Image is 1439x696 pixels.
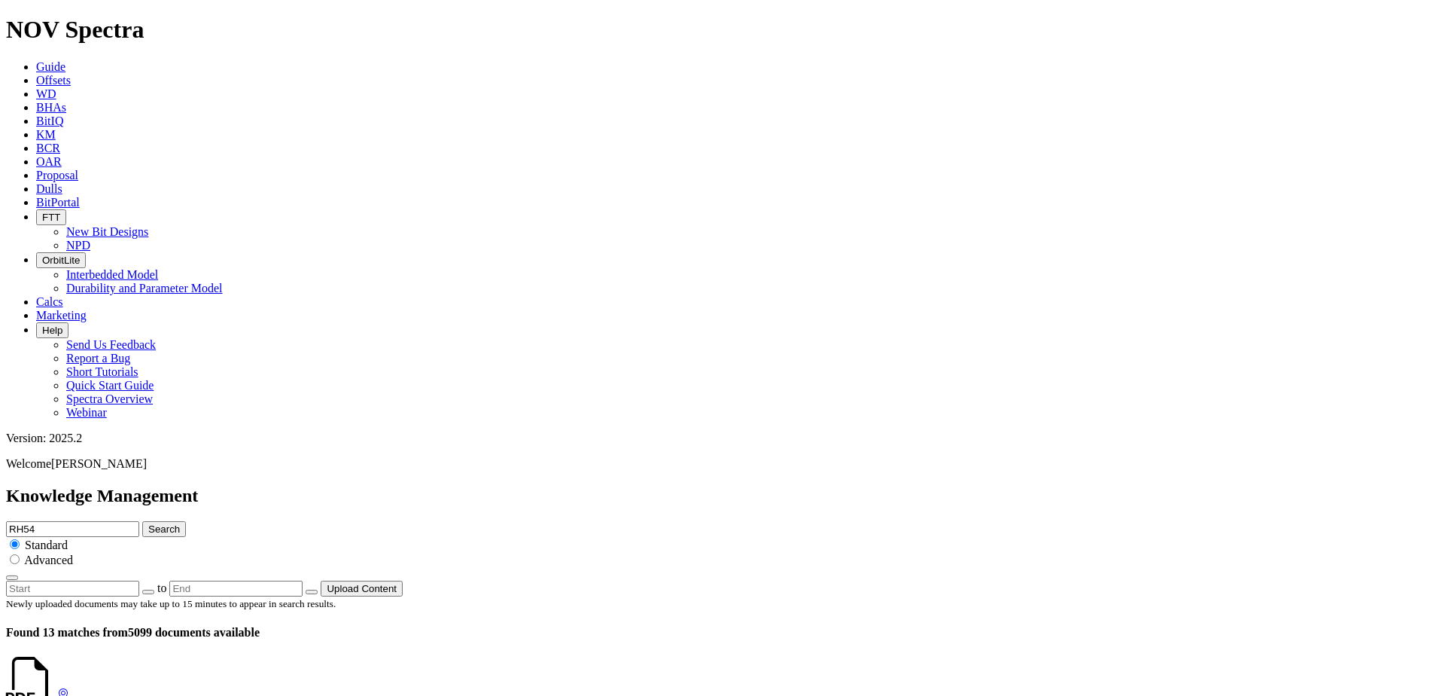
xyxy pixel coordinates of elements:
[6,486,1433,506] h2: Knowledge Management
[36,309,87,322] a: Marketing
[36,60,65,73] a: Guide
[42,255,80,266] span: OrbitLite
[42,325,62,336] span: Help
[169,581,303,597] input: End
[36,322,68,338] button: Help
[66,225,148,238] a: New Bit Designs
[66,406,107,419] a: Webinar
[36,142,60,154] a: BCR
[66,239,90,252] a: NPD
[66,352,130,365] a: Report a Bug
[66,392,153,405] a: Spectra Overview
[36,196,80,209] a: BitPortal
[66,365,138,378] a: Short Tutorials
[36,155,62,168] a: OAR
[6,581,139,597] input: Start
[36,128,56,141] a: KM
[24,554,73,566] span: Advanced
[36,101,66,114] a: BHAs
[51,457,147,470] span: [PERSON_NAME]
[6,432,1433,445] div: Version: 2025.2
[36,252,86,268] button: OrbitLite
[42,212,60,223] span: FTT
[6,521,139,537] input: e.g. Smoothsteer Record
[36,182,62,195] a: Dulls
[142,521,186,537] button: Search
[36,295,63,308] a: Calcs
[36,87,56,100] a: WD
[36,209,66,225] button: FTT
[66,282,223,295] a: Durability and Parameter Model
[66,268,158,281] a: Interbedded Model
[36,169,78,182] a: Proposal
[6,16,1433,44] h1: NOV Spectra
[25,539,68,551] span: Standard
[6,598,336,609] small: Newly uploaded documents may take up to 15 minutes to appear in search results.
[36,74,71,87] a: Offsets
[6,626,1433,640] h4: 5099 documents available
[6,626,128,639] span: Found 13 matches from
[66,338,156,351] a: Send Us Feedback
[6,457,1433,471] p: Welcome
[157,582,166,594] span: to
[321,581,403,597] button: Upload Content
[36,114,63,127] a: BitIQ
[66,379,154,392] a: Quick Start Guide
